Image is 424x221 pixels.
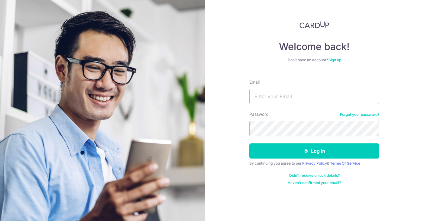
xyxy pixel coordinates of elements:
[288,180,341,185] a: Haven't confirmed your email?
[249,161,379,166] div: By continuing you agree to our &
[249,79,260,85] label: Email
[249,58,379,62] div: Don’t have an account?
[249,89,379,104] input: Enter your Email
[330,161,360,166] a: Terms Of Service
[329,58,341,62] a: Sign up
[249,41,379,53] h4: Welcome back!
[249,143,379,159] button: Log in
[302,161,327,166] a: Privacy Policy
[340,112,379,117] a: Forgot your password?
[299,21,329,28] img: CardUp Logo
[249,111,269,117] label: Password
[289,173,340,178] a: Didn't receive unlock details?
